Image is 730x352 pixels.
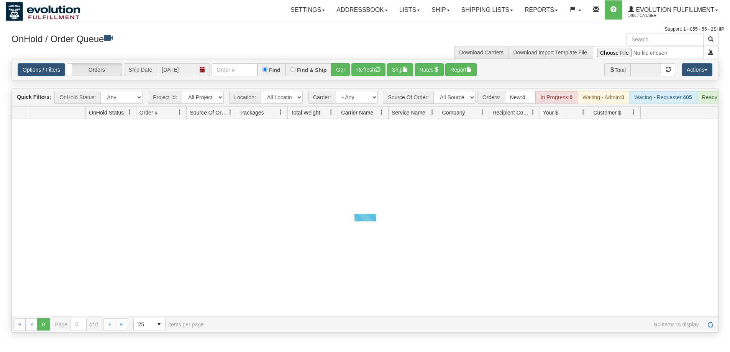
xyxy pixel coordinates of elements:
div: grid toolbar [12,88,718,106]
a: Download Carriers [459,49,504,56]
img: logo1488.jpg [6,2,80,21]
span: items per page [133,318,204,331]
a: Recipient Country filter column settings [527,106,540,119]
a: Settings [285,0,331,20]
a: Ship [426,0,455,20]
span: Order # [139,109,157,116]
span: Source Of Order [190,109,227,116]
span: Company [442,109,465,116]
input: Import [592,46,704,59]
h3: OnHold / Order Queue [11,33,359,44]
a: OnHold Status filter column settings [123,106,136,119]
a: Evolution Fulfillment 1488 / CA User [622,0,724,20]
a: Source Of Order filter column settings [224,106,237,119]
a: Lists [394,0,426,20]
label: Find & Ship [297,67,327,73]
span: Carrier: [308,91,336,104]
div: In Progress: [536,91,577,104]
span: Project Id: [148,91,182,104]
span: No items to display [215,321,699,327]
span: Total Weight [291,109,320,116]
a: Download Import Template File [513,49,587,56]
a: Shipping lists [456,0,519,20]
a: Options / Filters [18,63,65,76]
a: Service Name filter column settings [426,106,439,119]
a: Carrier Name filter column settings [375,106,388,119]
span: select [153,318,165,331]
span: Source Of Order: [383,91,433,104]
span: Page 0 [37,318,49,331]
strong: 0 [569,94,573,100]
button: Actions [682,63,712,76]
strong: 0 [621,94,624,100]
a: Reports [519,0,564,20]
div: Support: 1 - 855 - 55 - 2SHIP [6,26,724,33]
label: Quick Filters: [17,93,51,101]
span: Carrier Name [341,109,373,116]
a: Addressbook [331,0,394,20]
span: OnHold Status [89,109,124,116]
button: Go! [331,63,350,76]
span: OnHold Status: [54,91,100,104]
iframe: chat widget [712,137,729,215]
input: Search [627,33,704,46]
input: Order # [212,63,258,76]
span: Page sizes drop down [133,318,166,331]
span: Your $ [543,109,558,116]
span: Orders: [477,91,505,104]
a: Your $ filter column settings [577,106,590,119]
a: Total Weight filter column settings [325,106,338,119]
strong: 405 [683,94,692,100]
button: Ship [387,63,413,76]
button: Search [703,33,719,46]
a: Company filter column settings [476,106,489,119]
div: Waiting - Admin: [577,91,629,104]
span: Evolution Fulfillment [634,7,714,13]
label: Orders [67,64,122,76]
div: New: [505,91,536,104]
span: Service Name [392,109,425,116]
span: Total [604,63,631,76]
button: Refresh [351,63,386,76]
span: Customer $ [593,109,621,116]
div: Waiting - Requester: [629,91,697,104]
span: Location: [229,91,261,104]
button: Report [445,63,477,76]
label: Find [269,67,281,73]
a: Customer $ filter column settings [627,106,640,119]
span: 25 [138,321,148,328]
span: Page of 0 [55,318,98,331]
span: Recipient Country [492,109,530,116]
strong: 4 [522,94,525,100]
span: 1488 / CA User [628,12,686,20]
a: Refresh [704,318,717,331]
button: Rates [415,63,444,76]
a: Order # filter column settings [173,106,186,119]
span: Ship Date [124,63,157,76]
a: Packages filter column settings [274,106,287,119]
span: Packages [240,109,264,116]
